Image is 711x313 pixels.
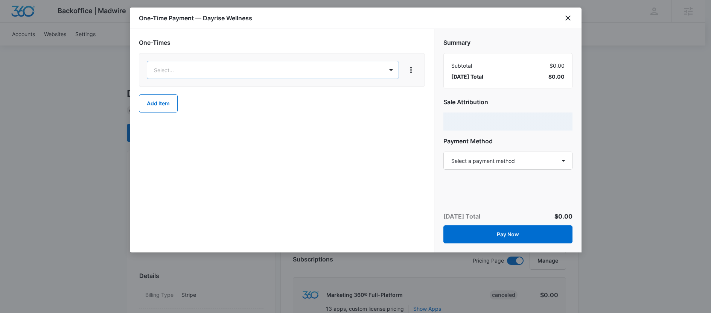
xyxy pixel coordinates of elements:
span: $0.00 [548,73,565,81]
button: close [563,14,572,23]
button: Add Item [139,94,178,112]
h2: Summary [443,38,572,47]
h2: Sale Attribution [443,97,572,106]
h2: Payment Method [443,137,572,146]
div: $0.00 [451,62,565,70]
span: Subtotal [451,62,472,70]
span: $0.00 [554,213,572,220]
button: View More [405,64,417,76]
span: [DATE] Total [451,73,483,81]
p: [DATE] Total [443,212,480,221]
h2: One-Times [139,38,425,47]
button: Pay Now [443,225,572,243]
h1: One-Time Payment — Dayrise Wellness [139,14,252,23]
